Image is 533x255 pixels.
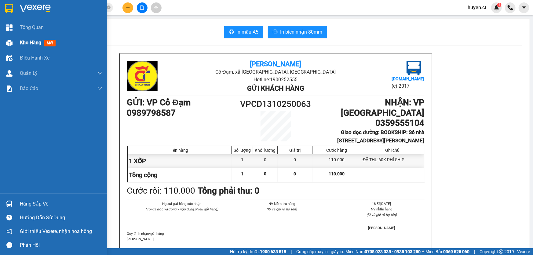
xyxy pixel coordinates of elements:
span: Báo cáo [20,85,38,92]
span: close-circle [107,5,111,11]
span: mới [44,40,56,46]
b: [PERSON_NAME] [250,60,301,68]
div: Hàng sắp về [20,199,102,209]
span: message [6,242,12,248]
span: Miền Nam [345,248,421,255]
span: 1 [241,171,244,176]
b: GỬI : VP Cổ Đạm [127,97,191,107]
li: Cổ Đạm, xã [GEOGRAPHIC_DATA], [GEOGRAPHIC_DATA] [57,15,255,23]
span: Miền Bắc [425,248,469,255]
li: Hotline: 1900252555 [177,76,375,83]
div: Quy định nhận/gửi hàng : [127,231,425,242]
span: 0 [264,171,267,176]
span: aim [154,5,158,10]
span: Hỗ trợ kỹ thuật: [230,248,286,255]
b: Giao dọc đường: BOOKSHIP: Số nhà [STREET_ADDRESS][PERSON_NAME] [338,129,425,144]
span: In mẫu A5 [236,28,258,36]
img: logo.jpg [8,8,38,38]
li: NV kiểm tra hàng [239,201,324,206]
strong: 0708 023 035 - 0935 103 250 [365,249,421,254]
img: warehouse-icon [6,40,13,46]
li: Người gửi hàng xác nhận [139,201,225,206]
span: ⚪️ [422,250,424,253]
span: | [474,248,475,255]
span: Điều hành xe [20,54,49,62]
span: Giới thiệu Vexere, nhận hoa hồng [20,228,92,235]
span: notification [6,228,12,234]
div: Hướng dẫn sử dụng [20,213,102,222]
h1: 0359555104 [313,118,424,128]
div: Cước rồi : 110.000 [127,184,195,198]
b: NHẬN : VP [GEOGRAPHIC_DATA] [341,97,425,118]
span: 1 [498,3,500,7]
i: (Kí và ghi rõ họ tên) [266,207,297,211]
img: icon-new-feature [494,5,499,10]
img: warehouse-icon [6,201,13,207]
b: Tổng phải thu: 0 [198,186,260,196]
b: [DOMAIN_NAME] [392,76,424,81]
div: Số lượng [233,148,251,153]
span: down [97,71,102,76]
div: Khối lượng [255,148,276,153]
p: [PERSON_NAME] [127,236,425,242]
h1: VPCD1310250063 [239,97,313,111]
img: solution-icon [6,86,13,92]
li: (c) 2017 [392,82,424,90]
div: 110.000 [312,154,361,168]
span: Tổng cộng [129,171,158,179]
button: printerIn mẫu A5 [224,26,263,38]
div: Tên hàng [129,148,230,153]
img: phone-icon [508,5,513,10]
strong: 0369 525 060 [443,249,469,254]
span: Cung cấp máy in - giấy in: [296,248,344,255]
span: copyright [499,250,503,254]
span: 110.000 [329,171,345,176]
span: Quản Lý [20,69,38,77]
div: Ghi chú [363,148,422,153]
div: Giá trị [279,148,311,153]
sup: 1 [497,3,502,7]
span: question-circle [6,215,12,220]
img: warehouse-icon [6,55,13,61]
img: logo-vxr [5,4,13,13]
div: Phản hồi [20,241,102,250]
span: In biên nhận 80mm [280,28,322,36]
li: [PERSON_NAME] [339,225,424,231]
li: Hotline: 1900252555 [57,23,255,30]
span: Kho hàng [20,40,41,46]
b: Gửi khách hàng [247,85,304,92]
span: plus [126,5,130,10]
button: aim [151,2,162,13]
span: printer [229,29,234,35]
button: plus [122,2,133,13]
button: printerIn biên nhận 80mm [268,26,327,38]
div: ĐÃ THU 60K PHÍ SHIP [361,154,424,168]
li: NV nhận hàng [339,206,424,212]
div: 0 [253,154,278,168]
button: caret-down [519,2,529,13]
div: 0 [278,154,312,168]
span: 0 [294,171,296,176]
span: huyen.ct [463,4,491,11]
h1: 0989798587 [127,108,239,118]
div: 1 [232,154,253,168]
span: caret-down [521,5,527,10]
img: dashboard-icon [6,24,13,31]
b: GỬI : VP Cổ Đạm [8,44,71,54]
span: close-circle [107,5,111,9]
button: file-add [137,2,148,13]
span: | [291,248,292,255]
span: printer [273,29,278,35]
div: Cước hàng [314,148,359,153]
strong: 1900 633 818 [260,249,286,254]
img: warehouse-icon [6,70,13,77]
li: Cổ Đạm, xã [GEOGRAPHIC_DATA], [GEOGRAPHIC_DATA] [177,68,375,76]
span: down [97,86,102,91]
img: logo.jpg [127,61,158,91]
div: 1 XỐP [128,154,232,168]
i: (Kí và ghi rõ họ tên) [367,213,397,217]
span: file-add [140,5,144,10]
li: 18:57[DATE] [339,201,424,206]
img: logo.jpg [407,61,421,75]
span: Tổng Quan [20,24,44,31]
